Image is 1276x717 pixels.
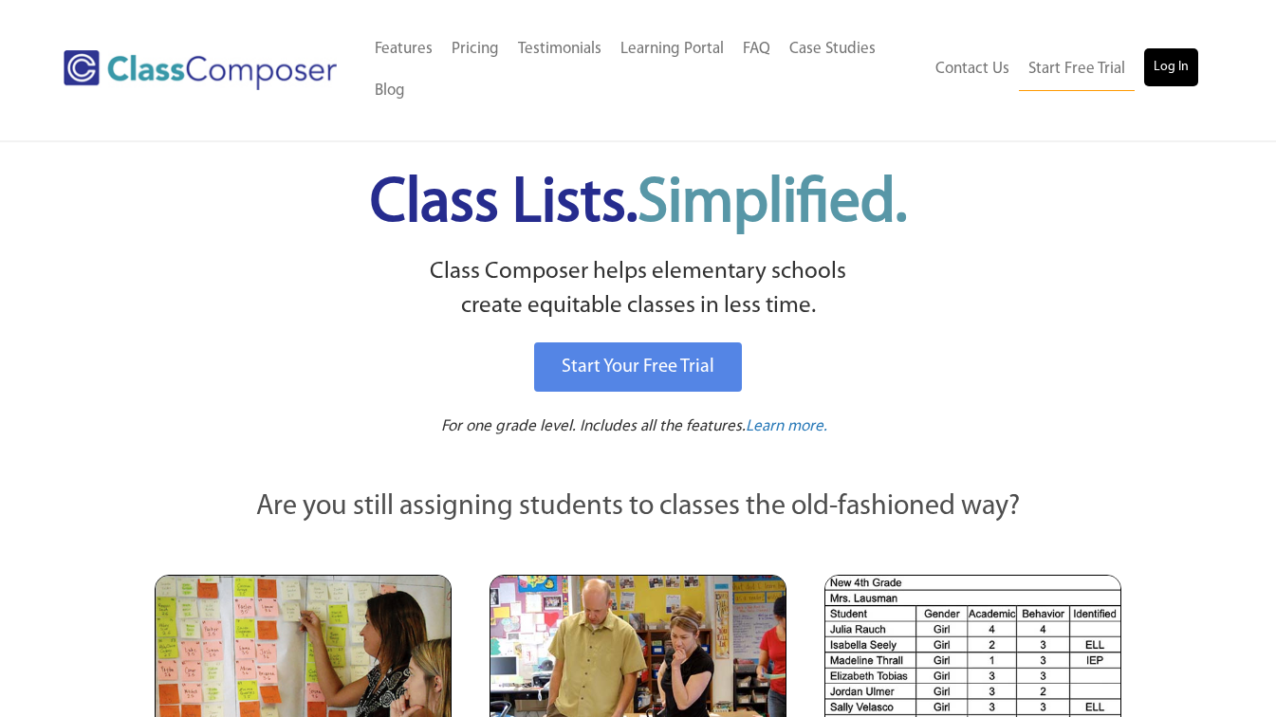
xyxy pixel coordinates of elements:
[926,48,1019,90] a: Contact Us
[534,342,742,392] a: Start Your Free Trial
[152,255,1125,324] p: Class Composer helps elementary schools create equitable classes in less time.
[562,358,714,377] span: Start Your Free Trial
[64,50,337,90] img: Class Composer
[509,28,611,70] a: Testimonials
[365,28,442,70] a: Features
[1144,48,1198,86] a: Log In
[638,174,907,235] span: Simplified.
[365,70,415,112] a: Blog
[925,48,1198,91] nav: Header Menu
[155,487,1122,528] p: Are you still assigning students to classes the old-fashioned way?
[611,28,733,70] a: Learning Portal
[780,28,885,70] a: Case Studies
[733,28,780,70] a: FAQ
[746,418,827,434] span: Learn more.
[1019,48,1135,91] a: Start Free Trial
[365,28,925,112] nav: Header Menu
[370,174,907,235] span: Class Lists.
[441,418,746,434] span: For one grade level. Includes all the features.
[746,415,827,439] a: Learn more.
[442,28,509,70] a: Pricing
